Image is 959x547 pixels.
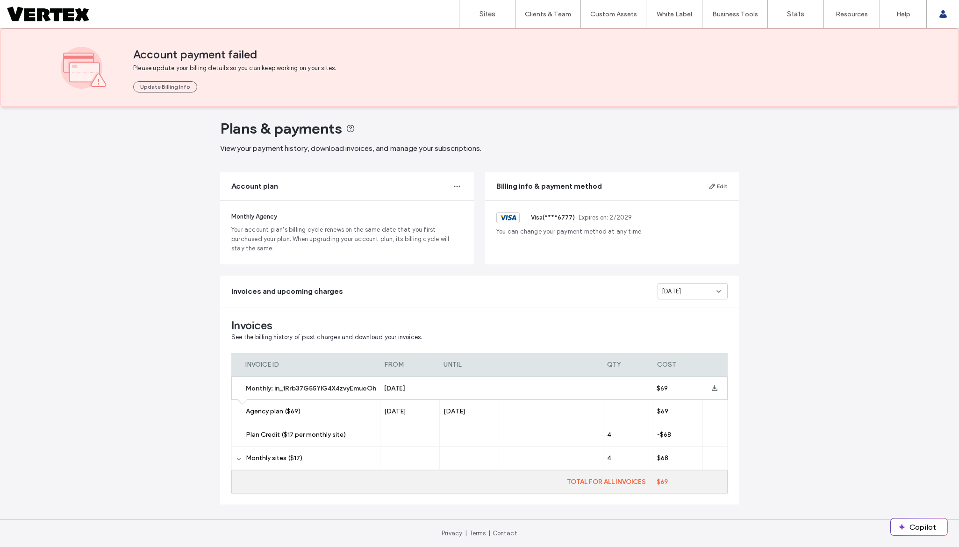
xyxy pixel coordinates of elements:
[496,227,728,236] span: You can change your payment method at any time.
[657,431,671,439] span: -$68
[245,361,279,369] span: INVOICE ID
[21,7,41,15] span: Help
[246,384,376,392] span: Monthly: in_1Rrb37G55YlG4X4zvyEmueOh
[231,319,728,333] span: Invoices
[384,407,406,415] span: [DATE]
[231,286,343,297] span: Invoices and upcoming charges
[896,10,910,18] label: Help
[607,454,611,462] span: 4
[493,530,517,537] a: Contact
[469,530,486,537] a: Terms
[653,478,727,486] label: $69
[133,48,898,62] span: Account payment failed
[465,530,467,537] span: |
[525,10,571,18] label: Clients & Team
[787,10,804,18] label: Stats
[657,454,668,462] span: $68
[590,10,637,18] label: Custom Assets
[246,407,301,415] span: Agency plan ($69)
[384,361,404,369] span: FROM
[657,407,668,415] span: $69
[607,431,611,439] span: 4
[479,10,495,18] label: Sites
[133,81,197,92] button: Update Billing Info
[231,225,463,253] span: Your account plan's billing cycle renews on the same date that you first purchased your plan. Whe...
[709,181,728,192] button: Edit
[220,119,342,138] span: Plans & payments
[496,181,602,192] span: Billing info & payment method
[133,64,374,73] span: Please update your billing details so you can keep working on your sites.
[662,287,681,296] span: [DATE]
[579,213,632,222] span: Expires on: 2 / 2029
[231,334,422,341] span: See the billing history of past charges and download your invoices.
[384,384,405,392] span: [DATE]
[442,530,462,537] a: Privacy
[657,361,676,369] span: COST
[246,454,302,462] span: Monthly sites ($17)
[657,10,692,18] label: White Label
[836,10,868,18] label: Resources
[891,519,947,535] button: Copilot
[712,10,758,18] label: Business Tools
[657,384,668,392] span: $69
[488,530,490,537] span: |
[220,144,481,153] span: View your payment history, download invoices, and manage your subscriptions.
[567,478,646,486] span: TOTAL FOR ALL INVOICES
[444,361,462,369] span: UNTIL
[246,431,346,439] span: Plan Credit ($17 per monthly site)
[607,361,621,369] span: QTY
[231,181,278,192] span: Account plan
[231,213,277,220] span: Monthly Agency
[444,407,465,415] span: [DATE]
